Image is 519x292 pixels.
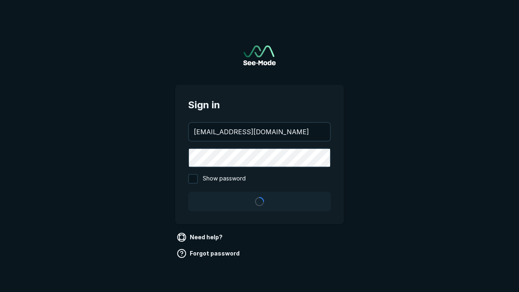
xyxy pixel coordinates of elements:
input: your@email.com [189,123,330,141]
span: Show password [203,174,246,184]
a: Need help? [175,231,226,244]
span: Sign in [188,98,331,112]
a: Go to sign in [243,45,276,65]
a: Forgot password [175,247,243,260]
img: See-Mode Logo [243,45,276,65]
